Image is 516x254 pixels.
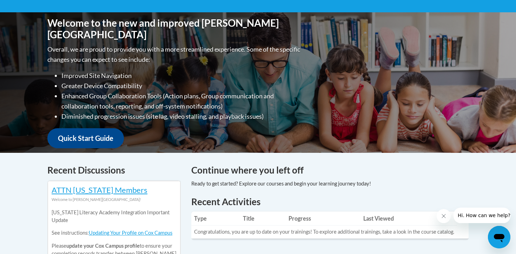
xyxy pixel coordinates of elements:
[52,209,177,224] p: [US_STATE] Literacy Academy Integration Important Update
[454,208,510,223] iframe: Message from company
[286,211,360,226] th: Progress
[52,229,177,237] p: See instructions:
[191,163,469,177] h4: Continue where you left off
[191,226,457,239] td: Congratulations, you are up to date on your trainings! To explore additional trainings, take a lo...
[52,185,147,195] a: ATTN [US_STATE] Members
[89,230,172,236] a: Updating Your Profile on Cox Campus
[66,243,140,249] b: update your Cox Campus profile
[437,209,451,223] iframe: Close message
[47,163,181,177] h4: Recent Discussions
[61,81,302,91] li: Greater Device Compatibility
[52,196,177,203] div: Welcome to [PERSON_NAME][GEOGRAPHIC_DATA]!
[488,226,510,248] iframe: Button to launch messaging window
[191,195,469,208] h1: Recent Activities
[47,17,302,41] h1: Welcome to the new and improved [PERSON_NAME][GEOGRAPHIC_DATA]
[61,91,302,111] li: Enhanced Group Collaboration Tools (Action plans, Group communication and collaboration tools, re...
[240,211,286,226] th: Title
[360,211,457,226] th: Last Viewed
[47,128,124,148] a: Quick Start Guide
[61,71,302,81] li: Improved Site Navigation
[191,211,240,226] th: Type
[61,111,302,122] li: Diminished progression issues (site lag, video stalling, and playback issues)
[47,44,302,65] p: Overall, we are proud to provide you with a more streamlined experience. Some of the specific cha...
